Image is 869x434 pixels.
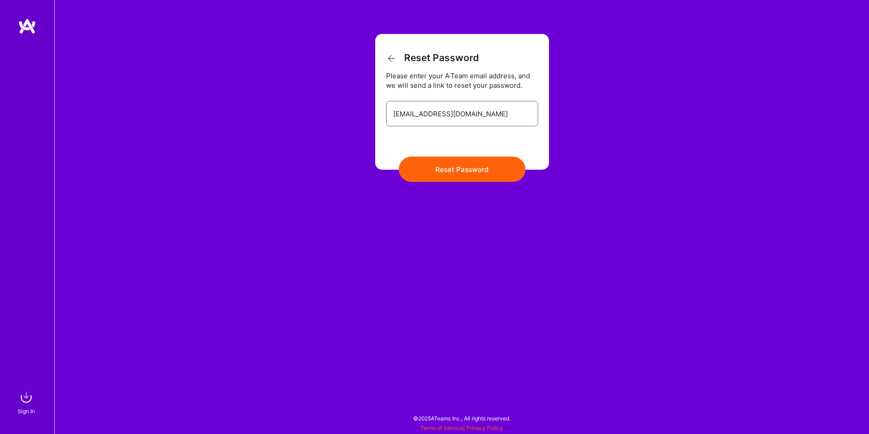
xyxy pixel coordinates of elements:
[18,406,35,416] div: Sign In
[399,157,525,182] button: Reset Password
[386,53,397,64] i: icon ArrowBack
[386,52,479,64] h3: Reset Password
[420,424,463,431] a: Terms of Service
[18,18,36,34] img: logo
[19,388,35,416] a: sign inSign In
[17,388,35,406] img: sign in
[54,407,869,429] div: © 2025 ATeams Inc., All rights reserved.
[466,424,503,431] a: Privacy Policy
[386,71,538,90] div: Please enter your A·Team email address, and we will send a link to reset your password.
[393,102,531,125] input: Email...
[420,424,503,431] span: |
